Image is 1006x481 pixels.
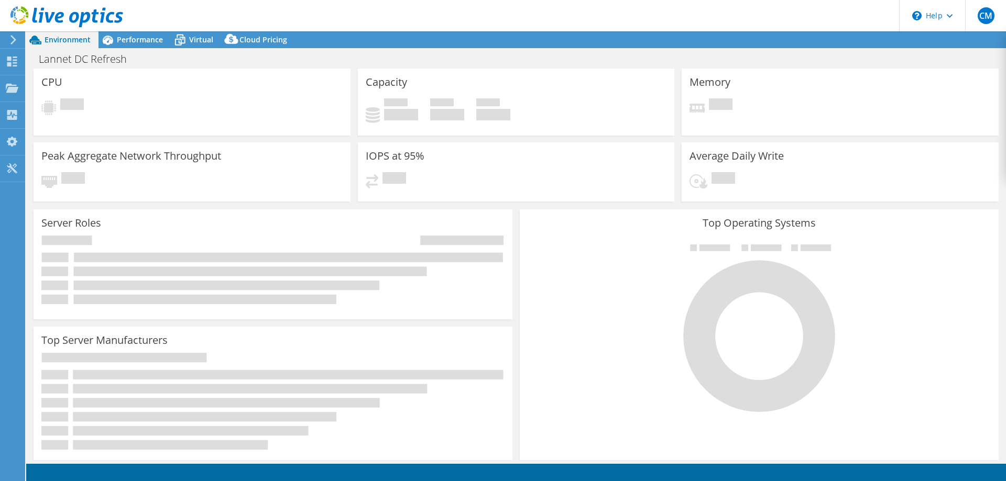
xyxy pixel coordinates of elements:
span: Pending [712,172,735,186]
span: Environment [45,35,91,44]
span: Pending [709,98,732,113]
span: Total [476,98,500,109]
h3: Peak Aggregate Network Throughput [41,150,221,162]
h3: Top Server Manufacturers [41,334,168,346]
span: Cloud Pricing [239,35,287,44]
h4: 0 GiB [430,109,464,120]
h4: 0 GiB [384,109,418,120]
h3: Average Daily Write [690,150,784,162]
h3: Server Roles [41,217,101,229]
span: Pending [60,98,84,113]
h1: Lannet DC Refresh [34,53,143,65]
h3: CPU [41,76,62,88]
span: Performance [117,35,163,44]
h3: Capacity [366,76,407,88]
h3: IOPS at 95% [366,150,424,162]
h3: Top Operating Systems [528,217,991,229]
span: Used [384,98,408,109]
span: CM [978,7,994,24]
span: Virtual [189,35,213,44]
h3: Memory [690,76,730,88]
h4: 0 GiB [476,109,510,120]
span: Free [430,98,454,109]
span: Pending [61,172,85,186]
span: Pending [382,172,406,186]
svg: \n [912,11,922,20]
